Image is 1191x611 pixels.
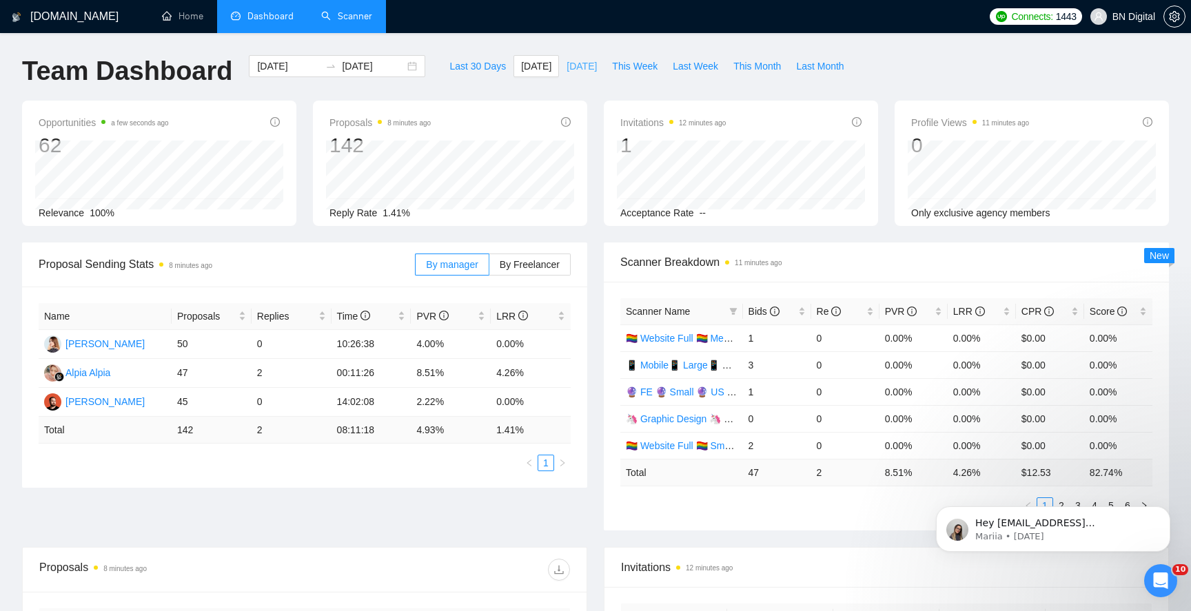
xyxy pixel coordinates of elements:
[1016,378,1084,405] td: $0.00
[811,324,879,351] td: 0
[1011,9,1052,24] span: Connects:
[554,455,571,471] button: right
[39,417,172,444] td: Total
[60,53,238,65] p: Message from Mariia, sent 4w ago
[749,306,780,317] span: Bids
[948,324,1016,351] td: 0.00%
[885,306,917,317] span: PVR
[626,440,785,451] a: 🏳️‍🌈 Website Full 🏳️‍🌈 Small 🏳️‍🌈 Non US
[948,405,1016,432] td: 0.00%
[39,303,172,330] th: Name
[44,395,145,406] a: AO[PERSON_NAME]
[549,564,569,575] span: download
[39,256,415,273] span: Proposal Sending Stats
[44,393,61,411] img: AO
[612,59,658,74] span: This Week
[673,59,718,74] span: Last Week
[321,10,372,22] a: searchScanner
[620,132,726,158] div: 1
[162,10,203,22] a: homeHome
[743,378,811,405] td: 1
[811,405,879,432] td: 0
[329,132,431,158] div: 142
[521,455,538,471] button: left
[743,459,811,486] td: 47
[491,330,571,359] td: 0.00%
[1094,12,1103,21] span: user
[538,455,553,470] a: 1
[54,372,64,382] img: gigradar-bm.png
[360,311,370,320] span: info-circle
[770,307,780,316] span: info-circle
[948,378,1016,405] td: 0.00%
[788,55,851,77] button: Last Month
[39,559,305,581] div: Proposals
[1143,117,1152,127] span: info-circle
[1163,11,1185,22] a: setting
[416,311,449,322] span: PVR
[111,119,168,127] time: a few seconds ago
[172,303,252,330] th: Proposals
[559,55,604,77] button: [DATE]
[521,59,551,74] span: [DATE]
[879,378,948,405] td: 0.00%
[554,455,571,471] li: Next Page
[252,330,332,359] td: 0
[252,417,332,444] td: 2
[500,259,560,270] span: By Freelancer
[177,309,236,324] span: Proposals
[567,59,597,74] span: [DATE]
[1021,306,1054,317] span: CPR
[558,459,567,467] span: right
[521,455,538,471] li: Previous Page
[252,388,332,417] td: 0
[491,359,571,388] td: 4.26%
[626,413,811,424] a: 🦄 Graphic Design 🦄 Medium 🦄 US Only
[325,61,336,72] span: to
[948,432,1016,459] td: 0.00%
[811,378,879,405] td: 0
[1084,432,1152,459] td: 0.00%
[411,388,491,417] td: 2.22%
[948,459,1016,486] td: 4.26 %
[852,117,862,127] span: info-circle
[513,55,559,77] button: [DATE]
[996,11,1007,22] img: upwork-logo.png
[12,6,21,28] img: logo
[665,55,726,77] button: Last Week
[620,459,743,486] td: Total
[679,119,726,127] time: 12 minutes ago
[387,119,431,127] time: 8 minutes ago
[1016,324,1084,351] td: $0.00
[620,207,694,218] span: Acceptance Rate
[879,432,948,459] td: 0.00%
[449,59,506,74] span: Last 30 Days
[686,564,733,572] time: 12 minutes ago
[44,338,145,349] a: VG[PERSON_NAME]
[1016,459,1084,486] td: $ 12.53
[22,55,232,87] h1: Team Dashboard
[252,303,332,330] th: Replies
[700,207,706,218] span: --
[342,59,405,74] input: End date
[1150,250,1169,261] span: New
[1056,9,1077,24] span: 1443
[879,324,948,351] td: 0.00%
[879,351,948,378] td: 0.00%
[491,417,571,444] td: 1.41 %
[561,117,571,127] span: info-circle
[729,307,737,315] span: filter
[60,40,238,229] span: Hey [EMAIL_ADDRESS][DOMAIN_NAME], Looks like your Upwork agency BN Digital ran out of connects. W...
[743,351,811,378] td: 3
[626,360,756,371] a: 📱 Mobile📱 Large📱 Non US
[90,207,114,218] span: 100%
[1163,6,1185,28] button: setting
[915,477,1191,574] iframe: Intercom notifications message
[44,335,61,353] img: VG
[65,394,145,409] div: [PERSON_NAME]
[65,365,110,380] div: Alpia Alpia
[332,417,411,444] td: 08:11:18
[1144,564,1177,597] iframe: Intercom live chat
